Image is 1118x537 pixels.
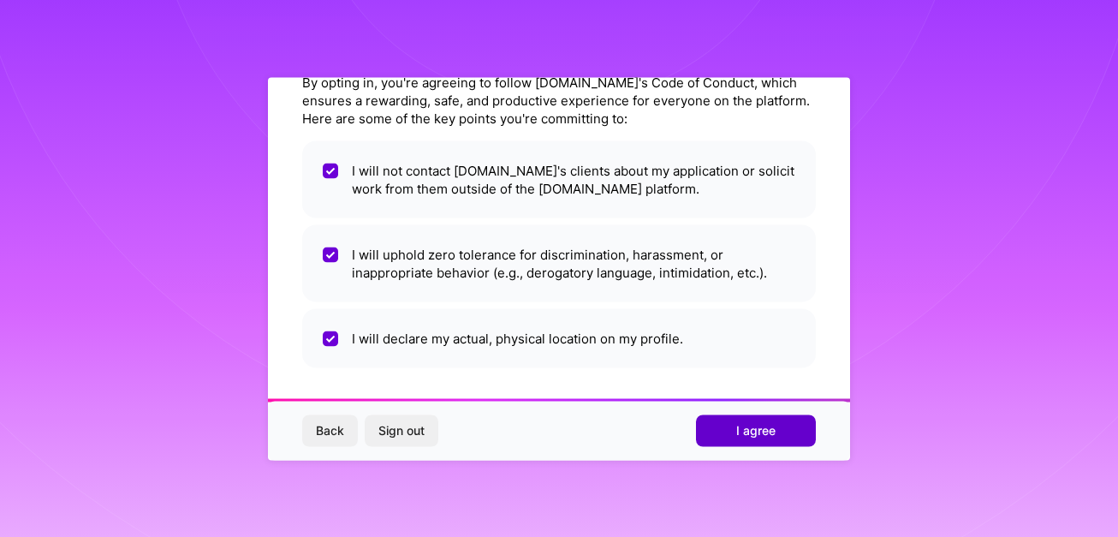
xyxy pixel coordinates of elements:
li: I will declare my actual, physical location on my profile. [302,308,816,367]
span: Back [316,422,344,439]
button: Back [302,415,358,446]
span: I agree [736,422,776,439]
span: Sign out [378,422,425,439]
div: By opting in, you're agreeing to follow [DOMAIN_NAME]'s Code of Conduct, which ensures a rewardin... [302,73,816,127]
li: I will uphold zero tolerance for discrimination, harassment, or inappropriate behavior (e.g., der... [302,224,816,301]
button: Sign out [365,415,438,446]
button: I agree [696,415,816,446]
li: I will not contact [DOMAIN_NAME]'s clients about my application or solicit work from them outside... [302,140,816,218]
